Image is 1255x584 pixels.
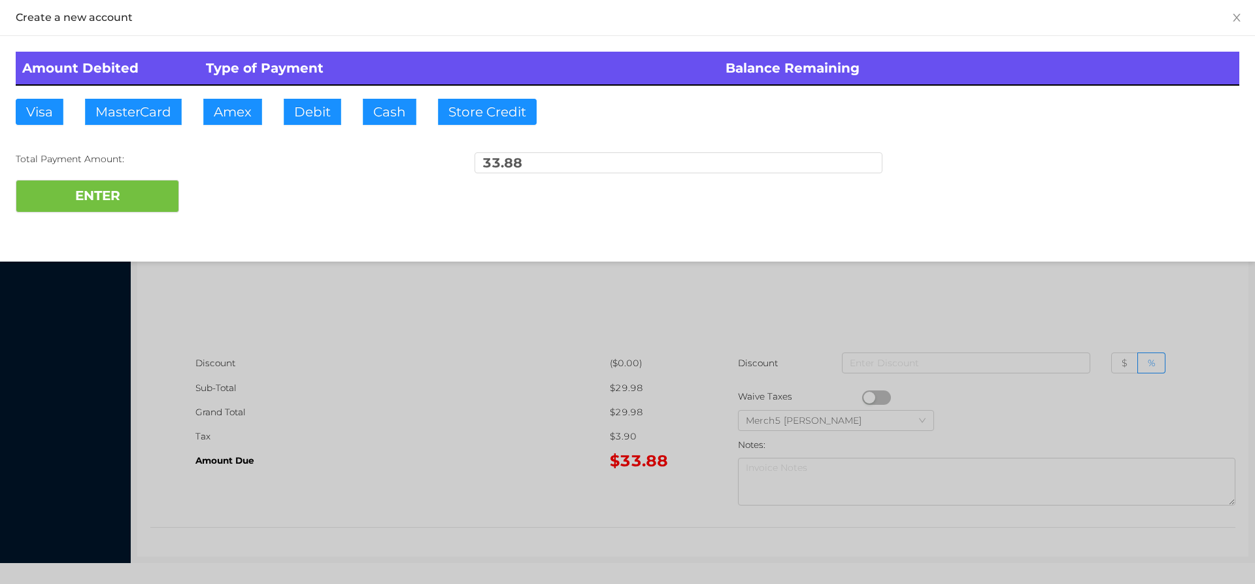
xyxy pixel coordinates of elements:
th: Amount Debited [16,52,199,85]
th: Balance Remaining [719,52,1239,85]
button: Amex [203,99,262,125]
button: ENTER [16,180,179,213]
button: Store Credit [438,99,537,125]
i: icon: close [1231,12,1242,23]
div: Create a new account [16,10,1239,25]
button: Cash [363,99,416,125]
button: Visa [16,99,63,125]
button: Debit [284,99,341,125]
button: MasterCard [85,99,182,125]
th: Type of Payment [199,52,720,85]
div: Total Payment Amount: [16,152,424,166]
